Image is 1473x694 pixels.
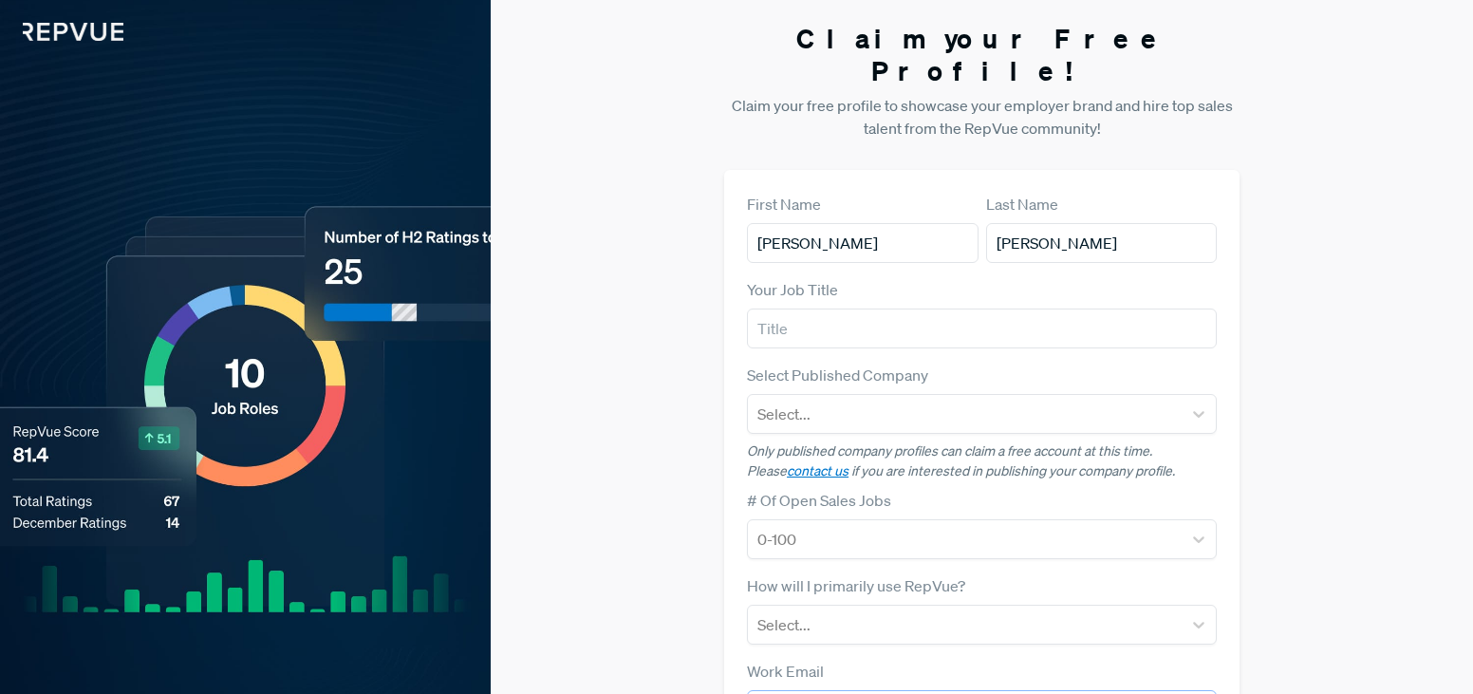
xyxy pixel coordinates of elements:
label: How will I primarily use RepVue? [747,574,965,597]
h3: Claim your Free Profile! [724,23,1240,86]
label: Select Published Company [747,364,928,386]
label: # Of Open Sales Jobs [747,489,891,512]
label: Your Job Title [747,278,838,301]
p: Claim your free profile to showcase your employer brand and hire top sales talent from the RepVue... [724,94,1240,140]
p: Only published company profiles can claim a free account at this time. Please if you are interest... [747,441,1217,481]
label: Work Email [747,660,824,683]
input: Title [747,309,1217,348]
input: First Name [747,223,979,263]
label: Last Name [986,193,1058,216]
input: Last Name [986,223,1218,263]
label: First Name [747,193,821,216]
a: contact us [787,462,848,479]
